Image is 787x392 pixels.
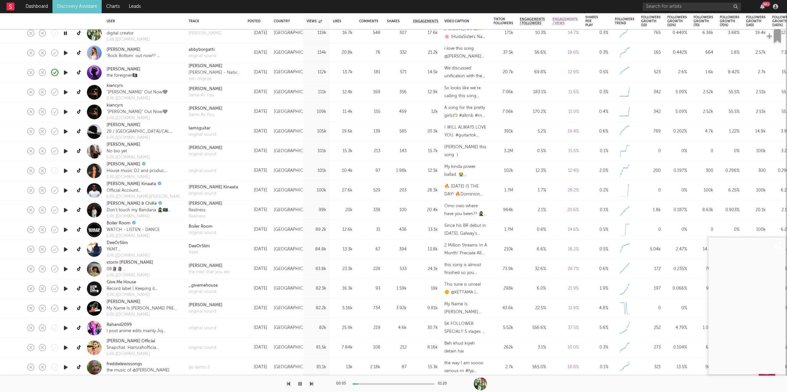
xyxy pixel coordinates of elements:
[107,30,150,37] div: digital creator
[189,200,222,207] div: [PERSON_NAME]
[694,128,713,136] div: 4.7k
[585,49,608,57] div: 0.3 %
[189,269,230,276] a: the man that you are
[274,88,318,96] div: [GEOGRAPHIC_DATA]
[641,88,661,96] div: 342
[107,168,169,174] div: House music DJ and producer. Insta: @[PERSON_NAME] Gigs, mixes, music 👇
[520,69,546,77] div: 69.8 %
[720,69,739,77] div: 8.42 %
[520,88,546,96] div: 183.1 %
[107,200,157,207] a: [PERSON_NAME] & ChiKé
[107,311,182,318] a: [URL][DOMAIN_NAME]
[107,141,140,148] a: [PERSON_NAME]
[444,26,487,41] div: [PERSON_NAME]✨🌸 (HudaSisters Naat Cover) Original Credit: @snadeemsarwar @alishanawar @syedalijee...
[553,108,579,116] div: 11.0 %
[444,65,487,81] div: We discussed unification with the [DEMOGRAPHIC_DATA] uncles and Middle East expansion over some K...
[189,230,216,236] a: original sound
[189,289,218,295] a: original sound
[444,84,487,100] div: So looks like we’re calling this song “Same As You…” Now I need to know what genre this is?🤧 #sam...
[494,17,513,25] div: TikTok Followers
[248,108,267,116] div: [DATE]
[720,167,739,175] div: 0.296 %
[189,145,222,151] div: [PERSON_NAME]
[720,108,739,116] div: 55.5 %
[189,191,238,197] a: original sound
[585,29,608,37] div: 0.3 %
[444,163,487,179] div: My kinda power ballad. 😭 #hannahwants #dj #fyp #wlw #housemusic
[643,3,741,11] input: Search for artists
[248,128,267,136] div: [DATE]
[494,49,513,57] div: 37.5k
[189,250,210,256] div: Valet
[585,167,608,175] div: 2.0 %
[387,147,407,155] div: 143
[333,69,353,77] div: 13.7k
[107,279,136,286] a: Give Me House
[720,29,739,37] div: 3.88 %
[307,108,326,116] div: 109k
[307,187,326,195] div: 100k
[694,15,713,27] div: Followers Growth (7d)
[189,112,222,119] a: Same As You
[720,15,739,27] div: Followers Growth (7d%)
[520,29,546,37] div: 10.3 %
[274,49,318,57] div: [GEOGRAPHIC_DATA]
[107,351,159,357] a: [URL][DOMAIN_NAME]
[189,47,216,53] div: abbyborgatti
[494,167,513,175] div: 102k
[189,63,241,69] div: [PERSON_NAME]
[107,252,182,259] a: [URL][DOMAIN_NAME]
[585,128,608,136] div: 0.6 %
[520,147,546,155] div: 0.5 %
[553,128,579,136] div: 19.4 %
[413,128,438,136] div: 20.3k
[107,47,140,53] a: [PERSON_NAME]
[641,49,661,57] div: 165
[444,45,487,61] div: i love this song @[PERSON_NAME] #fyp #sabrinacarpenter #mansbestfriend #cover #guitar
[359,49,380,57] div: 76
[107,194,182,200] div: [URL][DOMAIN_NAME][PERSON_NAME]
[553,147,579,155] div: 15.5 %
[520,187,546,195] div: 1.7 %
[274,108,318,116] div: [GEOGRAPHIC_DATA]
[667,108,687,116] div: 5.09 %
[444,183,487,198] div: 🔥 [DATE] IS THE DAY! 🔥Dominion Centre is going to be on FIRE don’t miss out! #Itisfinish
[520,108,546,116] div: 170.2 %
[274,147,318,155] div: [GEOGRAPHIC_DATA]
[333,29,353,37] div: 16.7k
[720,88,739,96] div: 55.5 %
[553,69,579,77] div: 12.9 %
[248,19,264,23] div: Posted
[189,30,221,37] div: [PERSON_NAME]
[107,102,123,109] a: kiancyrs
[746,29,766,37] div: 19.4k
[667,88,687,96] div: 5.09 %
[387,19,400,23] div: Shares
[641,108,661,116] div: 342
[189,92,222,99] div: Same As You
[387,128,407,136] div: 585
[189,132,216,138] div: original sound
[189,207,222,214] div: Realness
[107,233,160,239] div: [URL][DOMAIN_NAME]
[387,187,407,195] div: 203
[494,88,513,96] div: 7.06k
[307,69,326,77] div: 112k
[189,282,218,289] a: _givemehouse
[189,63,241,76] a: [PERSON_NAME][PERSON_NAME] - Native Remedies Remix
[189,76,241,82] a: son original
[107,174,169,180] a: [URL][DOMAIN_NAME]
[189,325,216,331] div: original sound
[189,105,222,112] div: [PERSON_NAME]
[107,36,150,43] div: [URL][DOMAIN_NAME]
[189,69,241,76] div: [PERSON_NAME] - Native Remedies Remix
[274,29,318,37] div: [GEOGRAPHIC_DATA]
[189,263,230,269] div: [PERSON_NAME]
[520,17,545,25] span: Engagements / Followers
[494,29,513,37] div: 171k
[107,109,168,115] div: "[PERSON_NAME]" Out Now🩶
